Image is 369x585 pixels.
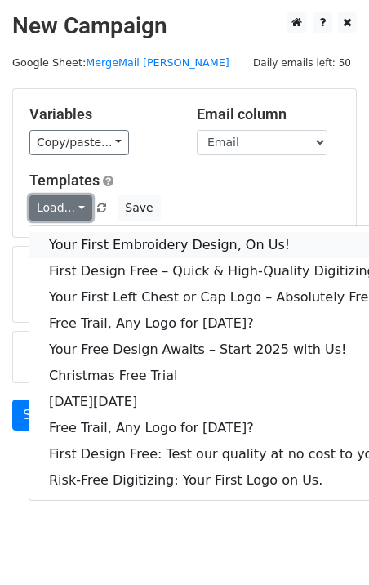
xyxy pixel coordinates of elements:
h5: Email column [197,105,340,123]
span: Daily emails left: 50 [247,54,357,72]
a: Copy/paste... [29,130,129,155]
h5: Variables [29,105,172,123]
a: Daily emails left: 50 [247,56,357,69]
small: Google Sheet: [12,56,229,69]
a: MergeMail [PERSON_NAME] [86,56,229,69]
a: Load... [29,195,92,221]
iframe: Chat Widget [287,507,369,585]
h2: New Campaign [12,12,357,40]
a: Templates [29,172,100,189]
a: Send [12,400,66,431]
button: Save [118,195,160,221]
